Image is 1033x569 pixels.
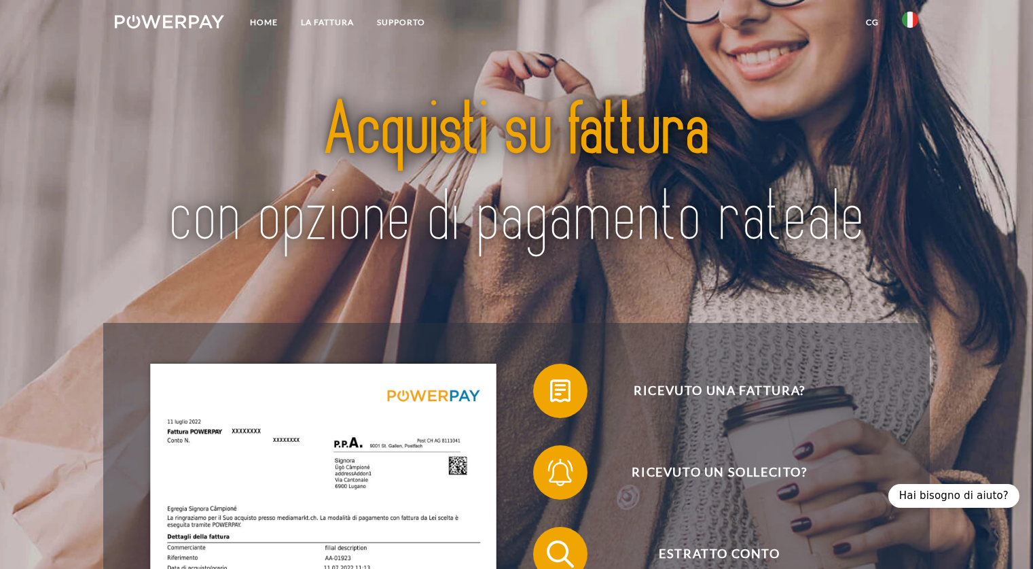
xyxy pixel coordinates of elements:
img: qb_bell.svg [543,455,577,489]
span: Ricevuto un sollecito? [553,445,886,500]
a: Home [238,10,289,35]
button: Ricevuto un sollecito? [533,445,886,500]
img: it [902,12,918,28]
span: Ricevuto una fattura? [553,364,886,418]
button: Ricevuto una fattura? [533,364,886,418]
img: logo-powerpay-white.svg [115,15,224,29]
div: Hai bisogno di aiuto? [888,484,1019,508]
a: LA FATTURA [289,10,365,35]
img: title-powerpay_it.svg [154,57,878,293]
img: qb_bill.svg [543,374,577,408]
a: Supporto [365,10,437,35]
a: CG [854,10,890,35]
